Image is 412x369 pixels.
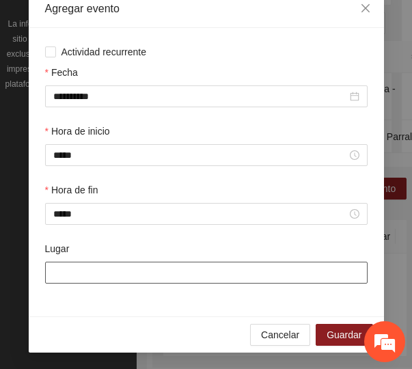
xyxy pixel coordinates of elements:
span: Guardar [327,327,361,342]
input: Lugar [45,262,368,284]
button: Guardar [316,324,372,346]
span: Actividad recurrente [56,44,152,59]
span: Estamos en línea. [79,113,189,251]
div: Minimizar ventana de chat en vivo [224,7,257,40]
input: Hora de inicio [53,148,347,163]
div: Chatee con nosotros ahora [71,70,230,87]
span: close [360,3,371,14]
div: Agregar evento [45,1,368,16]
label: Hora de fin [45,182,98,197]
label: Fecha [45,65,78,80]
textarea: Escriba su mensaje y pulse “Intro” [7,234,260,282]
span: Cancelar [261,327,299,342]
label: Hora de inicio [45,124,110,139]
button: Cancelar [250,324,310,346]
input: Fecha [53,89,347,104]
label: Lugar [45,241,70,256]
input: Hora de fin [53,206,347,221]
